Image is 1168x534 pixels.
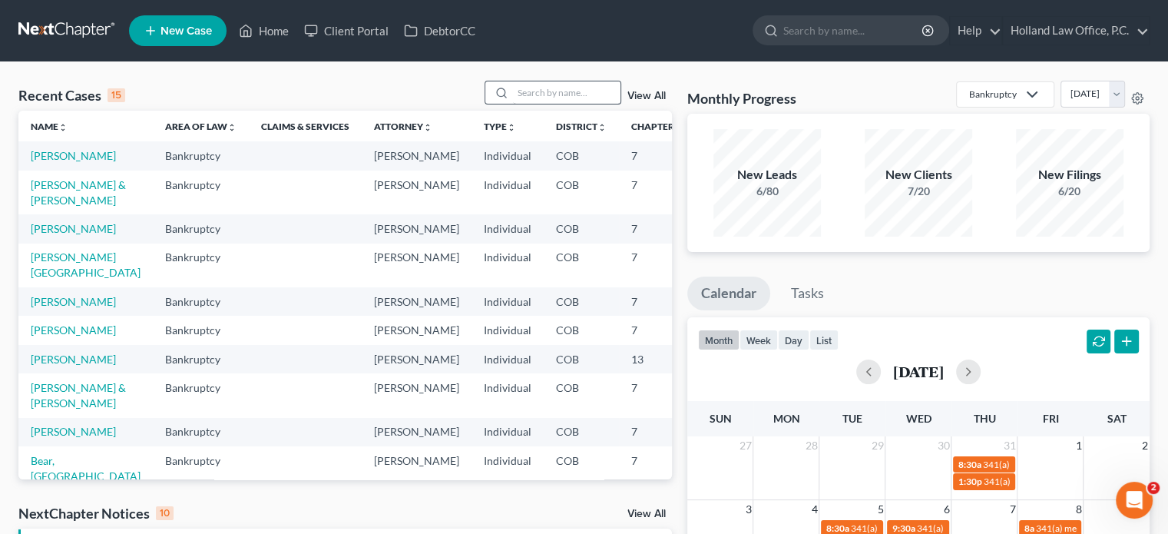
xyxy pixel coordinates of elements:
[597,123,607,132] i: unfold_more
[556,121,607,132] a: Districtunfold_more
[743,500,753,519] span: 3
[544,244,619,287] td: COB
[809,500,819,519] span: 4
[1008,500,1017,519] span: 7
[362,316,472,344] td: [PERSON_NAME]
[31,425,116,438] a: [PERSON_NAME]
[713,166,821,184] div: New Leads
[916,522,1064,534] span: 341(a) meeting for [PERSON_NAME]
[472,418,544,446] td: Individual
[108,88,125,102] div: 15
[374,121,432,132] a: Attorneyunfold_more
[544,418,619,446] td: COB
[472,244,544,287] td: Individual
[31,222,116,235] a: [PERSON_NAME]
[362,171,472,214] td: [PERSON_NAME]
[544,446,619,490] td: COB
[362,418,472,446] td: [PERSON_NAME]
[1024,522,1034,534] span: 8a
[513,81,620,104] input: Search by name...
[1074,500,1083,519] span: 8
[1003,17,1149,45] a: Holland Law Office, P.C.
[619,373,696,417] td: 7
[31,323,116,337] a: [PERSON_NAME]
[472,141,544,170] td: Individual
[507,123,516,132] i: unfold_more
[1116,482,1153,519] iframe: Intercom live chat
[396,17,483,45] a: DebtorCC
[875,500,885,519] span: 5
[472,446,544,490] td: Individual
[31,353,116,366] a: [PERSON_NAME]
[472,171,544,214] td: Individual
[627,509,666,519] a: View All
[544,171,619,214] td: COB
[544,345,619,373] td: COB
[362,141,472,170] td: [PERSON_NAME]
[544,214,619,243] td: COB
[809,330,839,350] button: list
[1016,184,1123,199] div: 6/20
[484,121,516,132] a: Typeunfold_more
[1042,412,1058,425] span: Fri
[958,476,981,487] span: 1:30p
[249,111,362,141] th: Claims & Services
[941,500,951,519] span: 6
[619,446,696,490] td: 7
[472,373,544,417] td: Individual
[958,459,981,470] span: 8:30a
[803,436,819,455] span: 28
[153,373,249,417] td: Bankruptcy
[362,214,472,243] td: [PERSON_NAME]
[893,363,944,380] h2: [DATE]
[31,250,141,279] a: [PERSON_NAME][GEOGRAPHIC_DATA]
[619,316,696,344] td: 7
[472,316,544,344] td: Individual
[423,123,432,132] i: unfold_more
[1074,436,1083,455] span: 1
[153,244,249,287] td: Bankruptcy
[619,214,696,243] td: 7
[31,178,126,207] a: [PERSON_NAME] & [PERSON_NAME]
[362,345,472,373] td: [PERSON_NAME]
[153,287,249,316] td: Bankruptcy
[826,522,849,534] span: 8:30a
[619,244,696,287] td: 7
[1107,412,1126,425] span: Sat
[982,459,1130,470] span: 341(a) meeting for [PERSON_NAME]
[950,17,1001,45] a: Help
[153,316,249,344] td: Bankruptcy
[544,287,619,316] td: COB
[631,121,683,132] a: Chapterunfold_more
[619,171,696,214] td: 7
[544,141,619,170] td: COB
[544,316,619,344] td: COB
[773,412,799,425] span: Mon
[31,454,141,483] a: Bear, [GEOGRAPHIC_DATA]
[58,123,68,132] i: unfold_more
[619,287,696,316] td: 7
[31,149,116,162] a: [PERSON_NAME]
[156,506,174,520] div: 10
[362,373,472,417] td: [PERSON_NAME]
[892,522,915,534] span: 9:30a
[869,436,885,455] span: 29
[160,25,212,37] span: New Case
[165,121,237,132] a: Area of Lawunfold_more
[362,446,472,490] td: [PERSON_NAME]
[777,277,838,310] a: Tasks
[18,86,125,104] div: Recent Cases
[31,295,116,308] a: [PERSON_NAME]
[619,418,696,446] td: 7
[973,412,995,425] span: Thu
[687,89,796,108] h3: Monthly Progress
[153,214,249,243] td: Bankruptcy
[153,446,249,490] td: Bankruptcy
[740,330,778,350] button: week
[865,166,972,184] div: New Clients
[619,345,696,373] td: 13
[472,214,544,243] td: Individual
[865,184,972,199] div: 7/20
[544,373,619,417] td: COB
[783,16,924,45] input: Search by name...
